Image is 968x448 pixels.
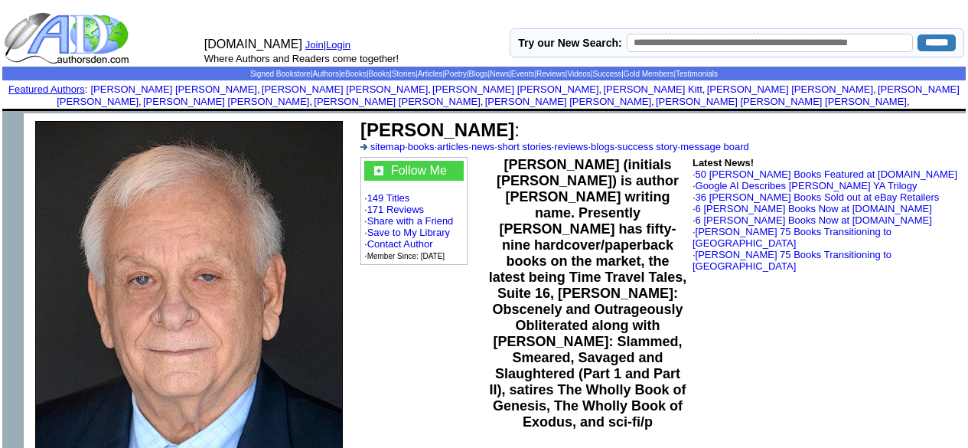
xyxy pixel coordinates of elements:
[693,203,932,214] font: ·
[367,252,445,260] font: Member Since: [DATE]
[618,141,678,152] a: success story
[57,83,960,107] font: , , , , , , , , , ,
[693,226,891,249] a: [PERSON_NAME] 75 Books Transitioning to [GEOGRAPHIC_DATA]
[369,70,390,78] a: Books
[392,70,416,78] a: Stories
[876,86,878,94] font: i
[367,238,433,250] a: Contact Author
[680,141,749,152] a: message board
[693,249,891,272] a: [PERSON_NAME] 75 Books Transitioning to [GEOGRAPHIC_DATA]
[693,191,939,203] font: ·
[305,39,324,51] a: Join
[705,86,706,94] font: i
[624,70,674,78] a: Gold Members
[696,168,957,180] a: 50 [PERSON_NAME] Books Featured at [DOMAIN_NAME]
[485,96,651,107] a: [PERSON_NAME] [PERSON_NAME]
[554,141,588,152] a: reviews
[483,98,484,106] font: i
[8,83,87,95] font: :
[490,70,509,78] a: News
[57,83,960,107] a: [PERSON_NAME] [PERSON_NAME]
[364,161,464,261] font: · · · · · ·
[142,98,143,106] font: i
[693,180,917,191] font: ·
[2,113,24,135] img: shim.gif
[654,98,656,106] font: i
[518,37,621,49] label: Try our New Search:
[601,86,603,94] font: i
[367,192,410,204] a: 149 Titles
[696,191,940,203] a: 36 [PERSON_NAME] Books Sold out at eBay Retailers
[374,166,383,175] img: gc.jpg
[367,204,424,215] a: 171 Reviews
[312,98,314,106] font: i
[693,157,754,168] b: Latest News!
[90,83,256,95] a: [PERSON_NAME] [PERSON_NAME]
[656,96,907,107] a: [PERSON_NAME] [PERSON_NAME] [PERSON_NAME]
[204,53,399,64] font: Where Authors and Readers come together!
[696,203,932,214] a: 6 [PERSON_NAME] Books Now at [DOMAIN_NAME]
[324,39,356,51] font: |
[341,70,367,78] a: eBooks
[326,39,350,51] a: Login
[391,164,447,177] a: Follow Me
[696,214,932,226] a: 6 [PERSON_NAME] Books Now at [DOMAIN_NAME]
[360,119,514,140] b: [PERSON_NAME]
[469,70,488,78] a: Blogs
[360,141,749,152] font: · · · · · · · ·
[592,70,621,78] a: Success
[910,98,911,106] font: i
[693,226,891,249] font: ·
[603,83,702,95] a: [PERSON_NAME] Kitt
[143,96,309,107] a: [PERSON_NAME] [PERSON_NAME]
[262,83,428,95] a: [PERSON_NAME] [PERSON_NAME]
[408,141,435,152] a: books
[314,96,480,107] a: [PERSON_NAME] [PERSON_NAME]
[693,249,891,272] font: ·
[567,70,590,78] a: Videos
[418,70,443,78] a: Articles
[483,111,485,113] img: shim.gif
[8,83,85,95] a: Featured Authors
[483,109,485,111] img: shim.gif
[536,70,565,78] a: Reviews
[676,70,718,78] a: Testimonials
[312,70,338,78] a: Authors
[693,214,932,226] font: ·
[367,215,454,227] a: Share with a Friend
[360,119,520,140] font: :
[497,141,552,152] a: short stories
[250,70,718,78] span: | | | | | | | | | | | | | |
[4,11,132,65] img: logo_ad.gif
[370,141,406,152] a: sitemap
[693,168,957,180] font: ·
[591,141,614,152] a: blogs
[696,180,917,191] a: Google AI Describes [PERSON_NAME] YA Trilogy
[367,227,450,238] a: Save to My Library
[204,38,302,51] font: [DOMAIN_NAME]
[489,157,686,430] b: [PERSON_NAME] (initials [PERSON_NAME]) is author [PERSON_NAME] writing name. Presently [PERSON_NA...
[471,141,494,152] a: news
[260,86,262,94] font: i
[431,86,432,94] font: i
[437,141,468,152] a: articles
[511,70,535,78] a: Events
[432,83,598,95] a: [PERSON_NAME] [PERSON_NAME]
[445,70,467,78] a: Poetry
[707,83,873,95] a: [PERSON_NAME] [PERSON_NAME]
[250,70,311,78] a: Signed Bookstore
[360,144,367,150] img: a_336699.gif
